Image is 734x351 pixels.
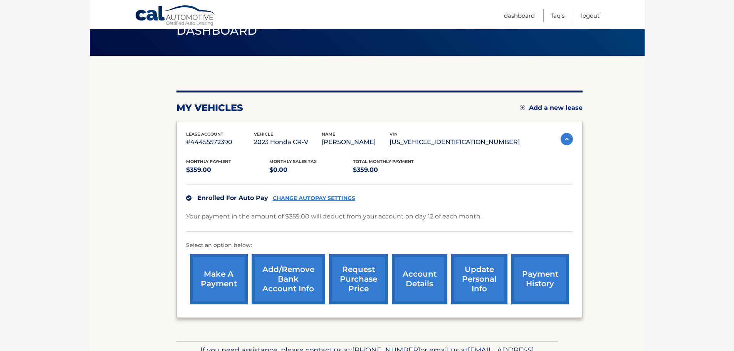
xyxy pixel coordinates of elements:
[329,254,388,304] a: request purchase price
[254,131,273,137] span: vehicle
[254,137,322,148] p: 2023 Honda CR-V
[353,159,414,164] span: Total Monthly Payment
[390,137,520,148] p: [US_VEHICLE_IDENTIFICATION_NUMBER]
[322,131,335,137] span: name
[252,254,325,304] a: Add/Remove bank account info
[269,159,317,164] span: Monthly sales Tax
[186,195,191,201] img: check.svg
[581,9,600,22] a: Logout
[504,9,535,22] a: Dashboard
[190,254,248,304] a: make a payment
[186,241,573,250] p: Select an option below:
[520,105,525,110] img: add.svg
[561,133,573,145] img: accordion-active.svg
[186,131,223,137] span: lease account
[269,165,353,175] p: $0.00
[176,102,243,114] h2: my vehicles
[520,104,583,112] a: Add a new lease
[186,165,270,175] p: $359.00
[197,194,268,202] span: Enrolled For Auto Pay
[135,5,216,27] a: Cal Automotive
[451,254,507,304] a: update personal info
[186,159,231,164] span: Monthly Payment
[390,131,398,137] span: vin
[551,9,564,22] a: FAQ's
[392,254,447,304] a: account details
[322,137,390,148] p: [PERSON_NAME]
[511,254,569,304] a: payment history
[186,211,482,222] p: Your payment in the amount of $359.00 will deduct from your account on day 12 of each month.
[273,195,355,202] a: CHANGE AUTOPAY SETTINGS
[186,137,254,148] p: #44455572390
[353,165,437,175] p: $359.00
[176,24,257,38] span: Dashboard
